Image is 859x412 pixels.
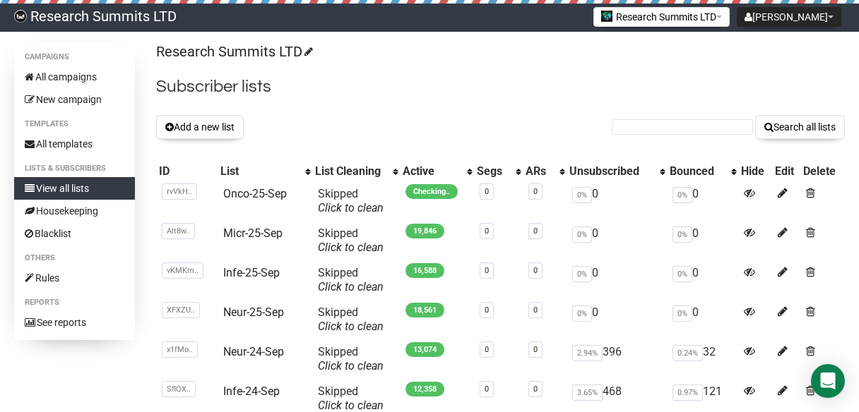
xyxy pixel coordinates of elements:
span: Skipped [318,187,384,214]
li: Others [14,250,135,267]
a: 0 [533,266,538,275]
img: bccbfd5974049ef095ce3c15df0eef5a [14,10,27,23]
span: Skipped [318,226,384,254]
a: 0 [485,305,489,315]
a: Neur-24-Sep [223,345,284,358]
span: 0% [673,187,692,203]
a: Infe-25-Sep [223,266,280,279]
img: 2.jpg [601,11,612,22]
a: Infe-24-Sep [223,384,280,398]
button: Search all lists [755,115,845,139]
li: Templates [14,116,135,133]
th: Segs: No sort applied, activate to apply an ascending sort [474,162,523,181]
a: Rules [14,267,135,289]
td: 396 [567,339,668,379]
button: Research Summits LTD [593,7,730,27]
div: Bounced [670,164,724,178]
h2: Subscriber lists [156,74,845,99]
a: Neur-25-Sep [223,305,284,319]
a: Micr-25-Sep [223,226,283,240]
a: Click to clean [318,201,384,214]
td: 0 [667,260,738,300]
span: 0% [572,305,592,322]
th: Edit: No sort applied, sorting is disabled [772,162,801,181]
th: Delete: No sort applied, sorting is disabled [800,162,845,181]
div: Hide [741,164,769,178]
span: Skipped [318,266,384,293]
td: 0 [667,181,738,221]
a: 0 [485,266,489,275]
a: Click to clean [318,399,384,412]
a: All templates [14,133,135,155]
th: Active: No sort applied, activate to apply an ascending sort [400,162,473,181]
span: XFXZU.. [162,302,200,318]
span: 2.94% [572,345,603,361]
a: View all lists [14,177,135,200]
td: 0 [667,300,738,339]
a: 0 [533,305,538,315]
span: 0% [572,266,592,282]
a: Onco-25-Sep [223,187,287,200]
div: Active [403,164,459,178]
span: rvVkH.. [162,183,197,200]
span: 18,561 [405,303,444,317]
a: 0 [485,226,489,236]
div: List [220,164,298,178]
button: [PERSON_NAME] [737,7,841,27]
td: 32 [667,339,738,379]
li: Reports [14,294,135,311]
a: 0 [533,345,538,354]
div: ID [159,164,215,178]
div: ARs [526,164,552,178]
span: Skipped [318,345,384,372]
a: New campaign [14,88,135,111]
span: SflQX.. [162,381,196,397]
td: 0 [567,260,668,300]
span: 19,846 [405,224,444,238]
span: Alt8w.. [162,223,195,239]
span: 13,074 [405,342,444,357]
a: 0 [533,226,538,236]
span: Skipped [318,305,384,333]
a: Blacklist [14,222,135,245]
td: 0 [567,221,668,260]
span: 0.24% [673,345,703,361]
div: Edit [775,164,798,178]
th: Bounced: No sort applied, activate to apply an ascending sort [667,162,738,181]
a: Click to clean [318,241,384,254]
span: 16,588 [405,263,444,278]
div: List Cleaning [315,164,386,178]
a: All campaigns [14,66,135,88]
td: 0 [567,181,668,221]
th: ID: No sort applied, sorting is disabled [156,162,218,181]
th: Hide: No sort applied, sorting is disabled [738,162,772,181]
a: 0 [533,187,538,196]
div: Open Intercom Messenger [811,364,845,398]
span: 0% [673,226,692,243]
span: 0% [572,187,592,203]
span: x1fMo.. [162,341,198,358]
td: 0 [567,300,668,339]
a: See reports [14,311,135,334]
a: Click to clean [318,320,384,333]
a: Click to clean [318,280,384,293]
span: Checking.. [405,184,458,199]
li: Lists & subscribers [14,160,135,177]
th: List Cleaning: No sort applied, activate to apply an ascending sort [312,162,400,181]
li: Campaigns [14,49,135,66]
div: Unsubscribed [569,164,653,178]
span: Skipped [318,384,384,412]
td: 0 [667,221,738,260]
a: 0 [485,384,489,394]
th: ARs: No sort applied, activate to apply an ascending sort [523,162,566,181]
th: List: No sort applied, activate to apply an ascending sort [218,162,312,181]
th: Unsubscribed: No sort applied, activate to apply an ascending sort [567,162,668,181]
span: 12,358 [405,382,444,396]
div: Delete [803,164,842,178]
span: vKMKm.. [162,262,203,279]
a: Research Summits LTD [156,43,311,60]
a: Housekeeping [14,200,135,222]
a: Click to clean [318,359,384,372]
a: 0 [485,187,489,196]
span: 0% [673,305,692,322]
